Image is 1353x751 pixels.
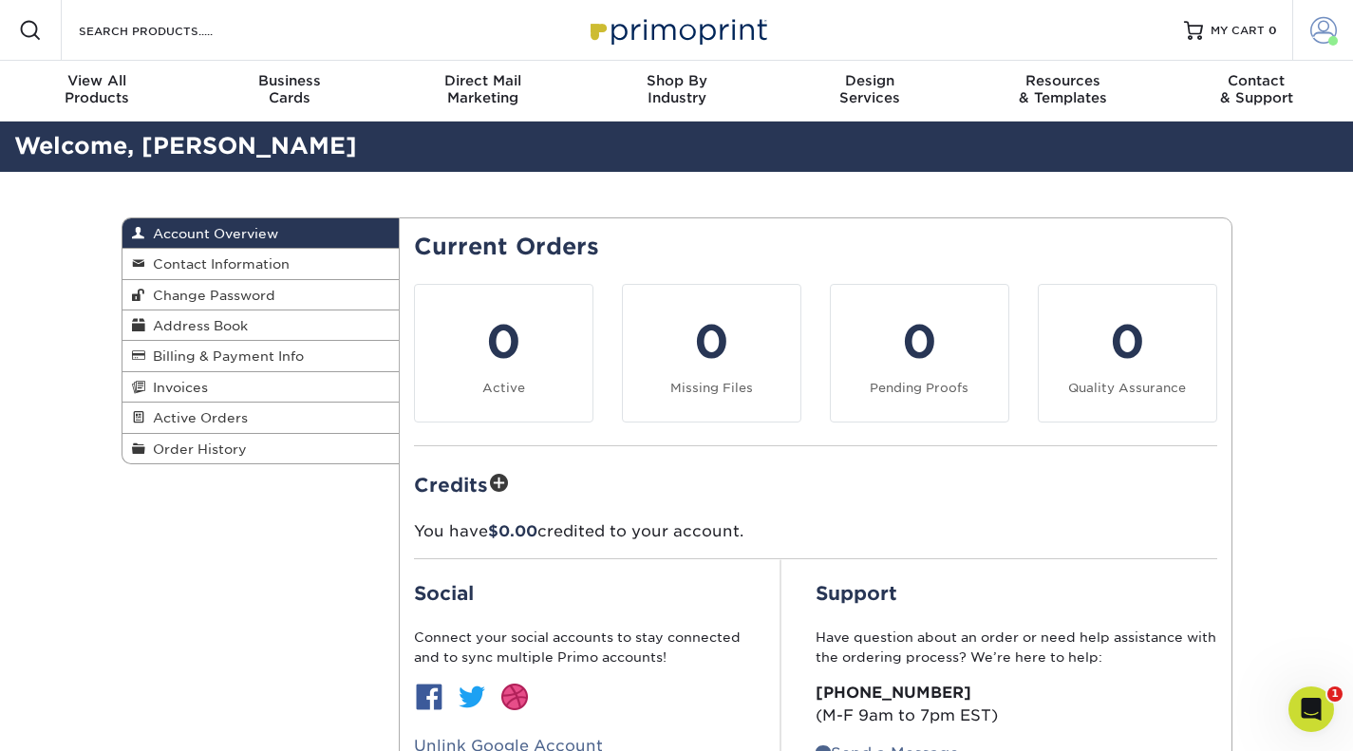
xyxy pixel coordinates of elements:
a: 0 Quality Assurance [1038,284,1217,422]
p: Have question about an order or need help assistance with the ordering process? We’re here to help: [816,628,1217,667]
a: Account Overview [122,218,400,249]
span: 0 [1268,24,1277,37]
a: Resources& Templates [967,61,1160,122]
a: Address Book [122,310,400,341]
span: MY CART [1211,23,1265,39]
span: $0.00 [488,522,537,540]
h2: Credits [414,469,1217,498]
div: & Templates [967,72,1160,106]
div: 0 [1050,308,1205,376]
a: 0 Pending Proofs [830,284,1009,422]
iframe: Intercom live chat [1288,686,1334,732]
img: Primoprint [582,9,772,50]
small: Active [482,381,525,395]
span: Design [773,72,967,89]
a: Shop ByIndustry [580,61,774,122]
a: Contact& Support [1159,61,1353,122]
small: Quality Assurance [1068,381,1186,395]
span: Billing & Payment Info [145,348,304,364]
h2: Social [414,582,746,605]
img: btn-facebook.jpg [414,682,444,712]
small: Pending Proofs [870,381,968,395]
div: 0 [842,308,997,376]
a: Invoices [122,372,400,403]
span: Contact [1159,72,1353,89]
a: Order History [122,434,400,463]
div: 0 [426,308,581,376]
p: Connect your social accounts to stay connected and to sync multiple Primo accounts! [414,628,746,667]
p: (M-F 9am to 7pm EST) [816,682,1217,727]
span: Change Password [145,288,275,303]
span: 1 [1327,686,1343,702]
a: DesignServices [773,61,967,122]
div: & Support [1159,72,1353,106]
h2: Current Orders [414,234,1217,261]
a: Change Password [122,280,400,310]
a: 0 Missing Files [622,284,801,422]
span: Resources [967,72,1160,89]
div: Cards [194,72,387,106]
div: Industry [580,72,774,106]
span: Business [194,72,387,89]
strong: [PHONE_NUMBER] [816,684,971,702]
div: Services [773,72,967,106]
p: You have credited to your account. [414,520,1217,543]
iframe: Google Customer Reviews [5,693,161,744]
a: Contact Information [122,249,400,279]
img: btn-dribbble.jpg [499,682,530,712]
a: Active Orders [122,403,400,433]
a: BusinessCards [194,61,387,122]
span: Shop By [580,72,774,89]
span: Account Overview [145,226,278,241]
a: Billing & Payment Info [122,341,400,371]
span: Address Book [145,318,248,333]
small: Missing Files [670,381,753,395]
span: Order History [145,441,247,457]
span: Contact Information [145,256,290,272]
img: btn-twitter.jpg [457,682,487,712]
div: Marketing [386,72,580,106]
input: SEARCH PRODUCTS..... [77,19,262,42]
span: Invoices [145,380,208,395]
a: Direct MailMarketing [386,61,580,122]
span: Direct Mail [386,72,580,89]
div: 0 [634,308,789,376]
h2: Support [816,582,1217,605]
span: Active Orders [145,410,248,425]
a: 0 Active [414,284,593,422]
